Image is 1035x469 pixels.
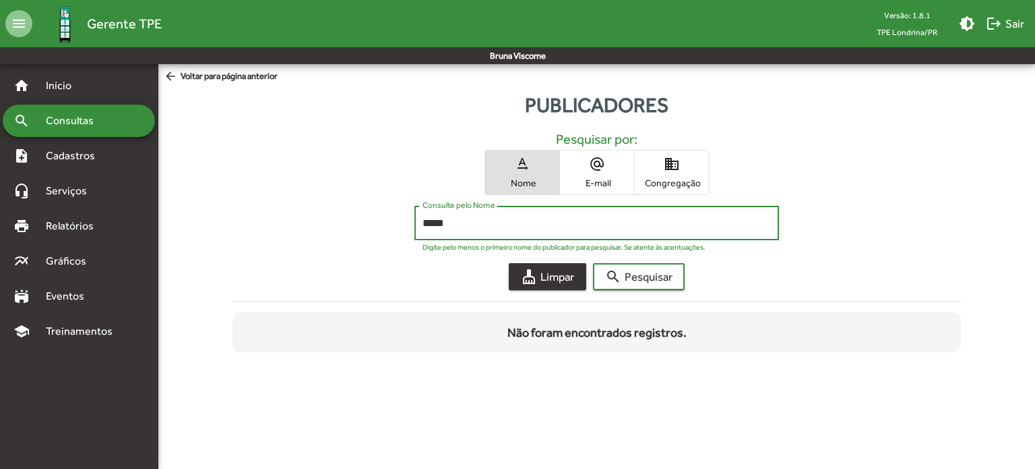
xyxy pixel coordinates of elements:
[164,70,278,84] span: Voltar para página anterior
[563,177,631,189] span: E-mail
[589,156,605,172] mat-icon: alternate_email
[38,113,111,129] span: Consultas
[605,269,621,285] mat-icon: search
[638,177,705,189] span: Congregação
[87,13,162,34] span: Gerente TPE
[38,78,91,94] span: Início
[866,24,948,40] span: TPE Londrina/PR
[866,7,948,24] div: Versão: 1.8.1
[38,183,105,199] span: Serviços
[986,11,1024,36] span: Sair
[485,150,559,194] button: Nome
[164,70,181,84] mat-icon: arrow_back
[38,323,129,339] span: Treinamentos
[980,11,1030,36] button: Sair
[593,263,685,290] button: Pesquisar
[664,156,680,172] mat-icon: domain
[13,113,30,129] mat-icon: search
[605,265,672,289] span: Pesquisar
[507,312,687,352] div: Não foram encontrados registros.
[13,148,30,164] mat-icon: note_add
[13,253,30,269] mat-icon: multiline_chart
[13,78,30,94] mat-icon: home
[521,269,537,285] mat-icon: cleaning_services
[959,16,975,32] mat-icon: brightness_medium
[13,323,30,339] mat-icon: school
[158,90,1035,120] div: Publicadores
[38,148,113,164] span: Cadastros
[13,288,30,304] mat-icon: stadium
[38,253,104,269] span: Gráficos
[560,150,634,194] button: E-mail
[5,10,32,37] mat-icon: menu
[13,183,30,199] mat-icon: headset_mic
[32,2,162,46] a: Gerente TPE
[422,243,705,251] mat-hint: Digite pelo menos o primeiro nome do publicador para pesquisar. Se atente às acentuações.
[13,218,30,234] mat-icon: print
[243,131,949,147] h5: Pesquisar por:
[521,265,574,289] span: Limpar
[986,16,1002,32] mat-icon: logout
[514,156,530,172] mat-icon: text_rotation_none
[635,150,709,194] button: Congregação
[38,288,102,304] span: Eventos
[43,2,87,46] img: Logo
[509,263,586,290] button: Limpar
[38,218,111,234] span: Relatórios
[489,177,556,189] span: Nome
